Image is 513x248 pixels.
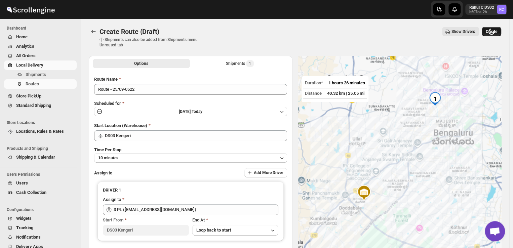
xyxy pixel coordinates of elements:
[4,79,77,89] button: Routes
[114,204,278,215] input: Search assignee
[4,188,77,197] button: Cash Collection
[4,178,77,188] button: Users
[4,233,77,242] button: Notifications
[442,27,479,36] button: Show Drivers
[16,216,32,221] span: Widgets
[94,84,287,95] input: Eg: Bengaluru Route
[93,59,190,68] button: All Route Options
[16,180,28,185] span: Users
[254,170,283,175] span: Add More Driver
[192,109,202,114] span: Today
[469,10,494,14] p: b607ea-2b
[244,168,287,177] button: Add More Driver
[16,63,43,68] span: Local Delivery
[98,155,118,161] span: 10 minutes
[191,59,288,68] button: Selected Shipments
[4,223,77,233] button: Tracking
[94,107,287,116] button: [DATE]|Today
[428,92,442,106] div: 1
[179,109,192,114] span: [DATE] |
[16,225,33,230] span: Tracking
[497,5,506,14] span: Rahul C DS02
[328,80,365,85] span: 1 hours 26 minutes
[7,120,77,125] span: Store Locations
[16,103,51,108] span: Standard Shipping
[94,170,112,175] span: Assign to
[469,5,494,10] p: Rahul C DS02
[4,127,77,136] button: Locations, Rules & Rates
[4,214,77,223] button: Widgets
[94,77,118,82] span: Route Name
[100,28,159,36] span: Create Route (Draft)
[100,37,205,48] p: ⓘ Shipments can also be added from Shipments menu Unrouted tab
[4,32,77,42] button: Home
[16,53,36,58] span: All Orders
[94,101,121,106] span: Scheduled for
[4,153,77,162] button: Shipping & Calendar
[16,44,34,49] span: Analytics
[4,70,77,79] button: Shipments
[327,91,364,96] span: 40.32 km | 25.05 mi
[105,130,287,141] input: Search location
[103,187,278,194] h3: DRIVER 1
[451,29,475,34] span: Show Drivers
[465,4,507,15] button: User menu
[305,91,322,96] span: Distance
[16,129,64,134] span: Locations, Rules & Rates
[4,51,77,60] button: All Orders
[226,60,254,67] div: Shipments
[94,123,147,128] span: Start Location (Warehouse)
[7,207,77,212] span: Configurations
[499,7,504,12] text: RC
[16,190,46,195] span: Cash Collection
[305,80,323,85] span: Duration*
[94,147,121,152] span: Time Per Stop
[103,196,121,203] div: Assign to
[26,72,46,77] span: Shipments
[89,27,98,36] button: Routes
[103,217,123,222] span: Start From
[7,146,77,151] span: Products and Shipping
[5,1,56,18] img: ScrollEngine
[249,61,251,66] span: 1
[16,155,55,160] span: Shipping & Calendar
[196,228,231,233] span: Loop back to start
[485,221,505,241] div: Open chat
[16,235,41,240] span: Notifications
[4,42,77,51] button: Analytics
[192,225,278,236] button: Loop back to start
[7,26,77,31] span: Dashboard
[16,93,41,98] span: Store PickUp
[192,217,278,223] div: End At
[94,153,287,163] button: 10 minutes
[134,61,148,66] span: Options
[26,81,39,86] span: Routes
[7,172,77,177] span: Users Permissions
[16,34,28,39] span: Home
